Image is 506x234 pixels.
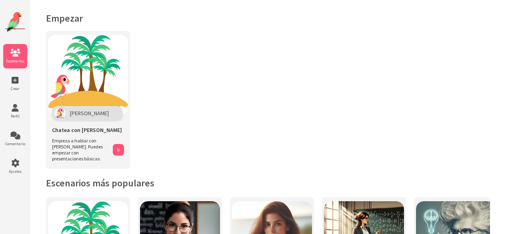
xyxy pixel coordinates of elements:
font: [PERSON_NAME] [70,110,109,117]
button: Ir [113,144,124,156]
img: Logotipo del sitio web [5,12,25,32]
font: Comentario [5,141,25,146]
img: Polly [54,108,66,118]
font: Escenarios más populares [46,177,154,189]
font: Escenarios [6,58,24,64]
font: Perfil [11,114,20,119]
font: Empezar [46,12,83,24]
font: Chatea con [PERSON_NAME] [52,126,122,134]
font: Ir [117,147,120,153]
font: Ajustes [9,169,22,174]
img: Charla con Polly [48,35,128,115]
font: Crear [11,86,20,91]
font: Empieza a hablar con [PERSON_NAME]. Puedes empezar con presentaciones básicas. [52,138,103,162]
